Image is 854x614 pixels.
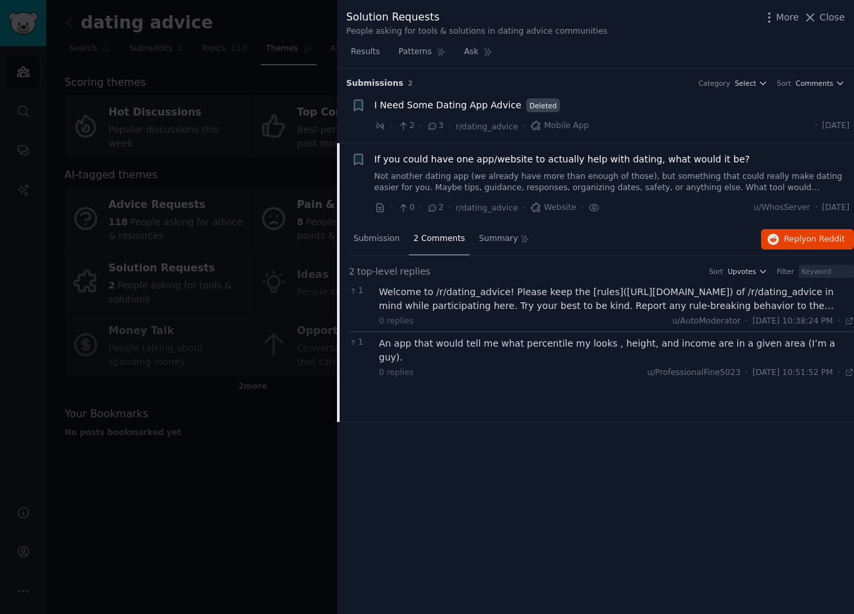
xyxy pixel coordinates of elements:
[815,120,818,132] span: ·
[799,265,854,278] input: Keyword
[398,202,414,214] span: 0
[349,337,372,349] span: 1
[822,202,849,214] span: [DATE]
[581,201,584,215] span: ·
[698,79,730,88] div: Category
[822,120,849,132] span: [DATE]
[346,42,384,69] a: Results
[353,233,400,245] span: Submission
[762,11,799,24] button: More
[349,265,355,279] span: 2
[727,267,756,276] span: Upvotes
[777,79,791,88] div: Sort
[647,368,741,377] span: u/ProfessionalFine5023
[796,79,845,88] button: Comments
[394,42,450,69] a: Patterns
[727,267,768,276] button: Upvotes
[464,46,479,58] span: Ask
[796,79,834,88] span: Comments
[807,234,845,244] span: on Reddit
[346,9,607,26] div: Solution Requests
[346,78,404,90] span: Submission s
[777,267,794,276] div: Filter
[530,120,589,132] span: Mobile App
[479,233,518,245] span: Summary
[390,119,393,133] span: ·
[803,11,845,24] button: Close
[522,201,525,215] span: ·
[346,26,607,38] div: People asking for tools & solutions in dating advice communities
[776,11,799,24] span: More
[745,367,748,379] span: ·
[752,367,833,379] span: [DATE] 10:51:52 PM
[838,367,840,379] span: ·
[838,316,840,327] span: ·
[413,233,465,245] span: 2 Comments
[351,46,380,58] span: Results
[419,201,422,215] span: ·
[735,79,756,88] span: Select
[375,171,850,194] a: Not another dating app (we already have more than enough of those), but something that could real...
[526,98,561,112] span: Deleted
[754,202,810,214] span: u/WhosServer
[456,203,518,213] span: r/dating_advice
[448,119,451,133] span: ·
[398,120,414,132] span: 2
[460,42,497,69] a: Ask
[390,201,393,215] span: ·
[400,265,431,279] span: replies
[357,265,397,279] span: top-level
[820,11,845,24] span: Close
[349,285,372,297] span: 1
[375,153,750,166] a: If you could have one app/website to actually help with dating, what would it be?
[735,79,768,88] button: Select
[530,202,576,214] span: Website
[427,202,443,214] span: 2
[784,234,845,246] span: Reply
[761,229,854,250] button: Replyon Reddit
[448,201,451,215] span: ·
[752,316,833,327] span: [DATE] 10:38:24 PM
[375,98,522,112] a: I Need Some Dating App Advice
[672,316,741,325] span: u/AutoModerator
[398,46,431,58] span: Patterns
[709,267,723,276] div: Sort
[522,119,525,133] span: ·
[408,79,413,87] span: 2
[745,316,748,327] span: ·
[815,202,818,214] span: ·
[456,122,518,131] span: r/dating_advice
[427,120,443,132] span: 3
[419,119,422,133] span: ·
